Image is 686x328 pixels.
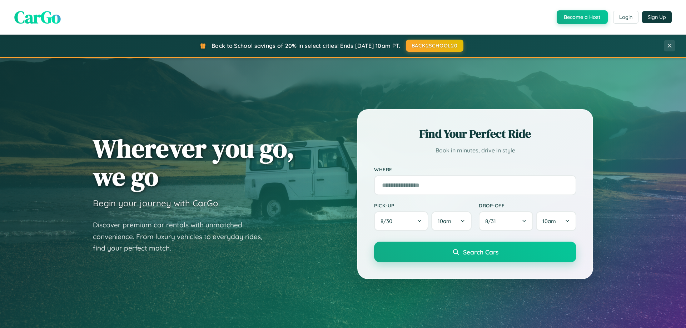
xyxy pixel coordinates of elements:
button: 10am [431,211,472,231]
button: 10am [536,211,576,231]
button: Login [613,11,638,24]
button: 8/30 [374,211,428,231]
button: Search Cars [374,242,576,262]
button: Become a Host [557,10,608,24]
p: Discover premium car rentals with unmatched convenience. From luxury vehicles to everyday rides, ... [93,219,272,254]
h3: Begin your journey with CarGo [93,198,218,208]
span: 10am [542,218,556,224]
span: Search Cars [463,248,498,256]
span: Back to School savings of 20% in select cities! Ends [DATE] 10am PT. [212,42,400,49]
label: Drop-off [479,202,576,208]
span: 8 / 30 [381,218,396,224]
span: 8 / 31 [485,218,499,224]
button: 8/31 [479,211,533,231]
button: Sign Up [642,11,672,23]
h2: Find Your Perfect Ride [374,126,576,142]
p: Book in minutes, drive in style [374,145,576,156]
span: CarGo [14,5,61,29]
label: Pick-up [374,202,472,208]
h1: Wherever you go, we go [93,134,294,191]
button: BACK2SCHOOL20 [406,40,463,52]
span: 10am [438,218,451,224]
label: Where [374,166,576,172]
